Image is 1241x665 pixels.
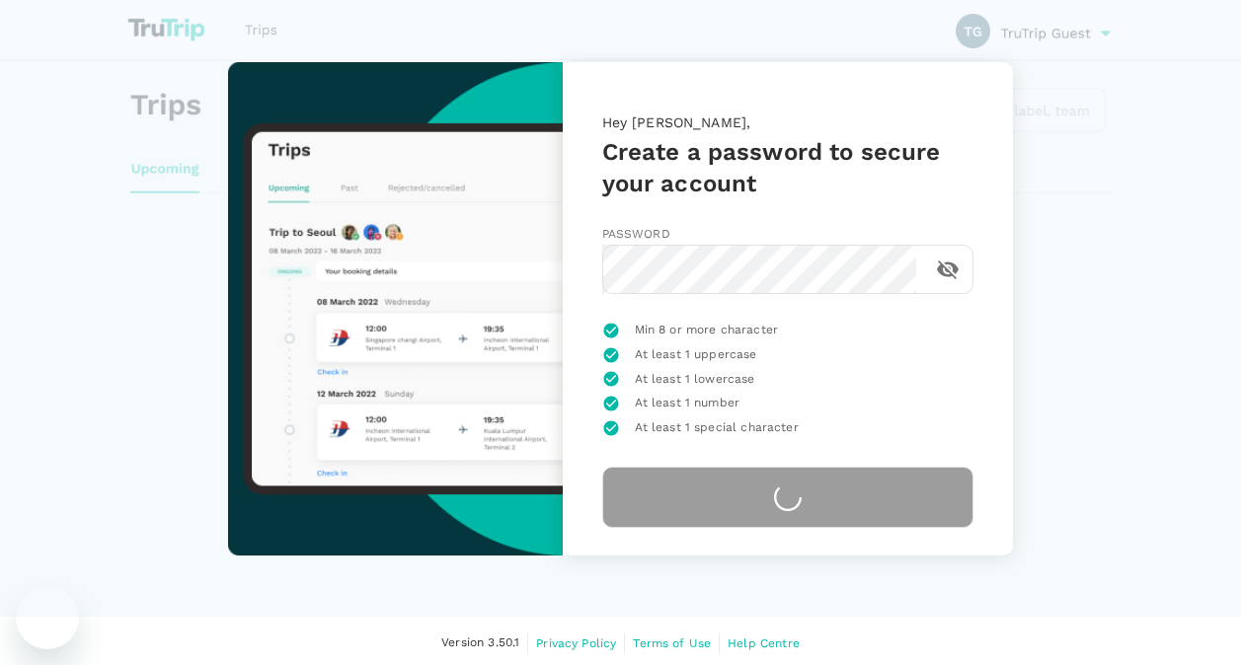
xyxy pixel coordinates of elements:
[228,62,562,555] img: trutrip-set-password
[635,394,740,413] span: At least 1 number
[635,321,778,340] span: Min 8 or more character
[635,370,755,390] span: At least 1 lowercase
[633,632,711,654] a: Terms of Use
[602,112,973,136] p: Hey [PERSON_NAME],
[633,636,711,650] span: Terms of Use
[602,136,973,199] h5: Create a password to secure your account
[16,586,79,649] iframe: Button to launch messaging window
[536,632,616,654] a: Privacy Policy
[536,636,616,650] span: Privacy Policy
[602,227,670,241] span: Password
[728,632,800,654] a: Help Centre
[635,345,757,365] span: At least 1 uppercase
[441,633,519,653] span: Version 3.50.1
[924,246,971,293] button: toggle password visibility
[635,418,799,438] span: At least 1 special character
[728,636,800,650] span: Help Centre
